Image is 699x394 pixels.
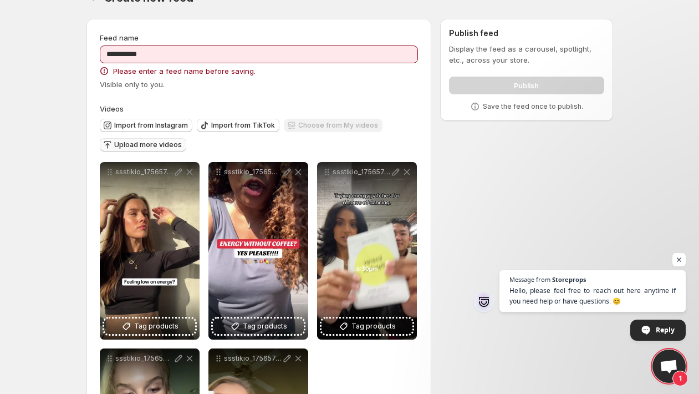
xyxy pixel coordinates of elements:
p: ssstikio_1756574545522 [115,168,173,176]
div: ssstikio_1756574636397Tag products [317,162,417,340]
button: Tag products [213,319,304,334]
button: Upload more videos [100,138,186,151]
span: Tag products [243,321,287,332]
span: Message from [509,276,550,282]
span: Import from Instagram [114,121,188,130]
p: ssstikio_1756574636397 [333,168,390,176]
span: Feed name [100,33,139,42]
p: ssstikio_1756575098258 [115,354,173,363]
p: ssstikio_1756574710161 [224,354,282,363]
span: Upload more videos [114,140,182,149]
span: Import from TikTok [211,121,275,130]
span: Visible only to you. [100,80,165,89]
span: Reply [656,320,675,340]
p: Save the feed once to publish. [483,102,583,111]
button: Tag products [104,319,195,334]
span: Storeprops [552,276,586,282]
h2: Publish feed [449,28,604,39]
span: Please enter a feed name before saving. [113,65,256,77]
span: Tag products [351,321,396,332]
div: ssstikio_1756575100675Tag products [208,162,308,340]
button: Tag products [322,319,412,334]
p: ssstikio_1756575100675 [224,168,282,176]
span: Videos [100,104,124,113]
a: Open chat [652,350,686,383]
span: Hello, please feel free to reach out here anytime if you need help or have questions. 😊 [509,285,676,306]
div: ssstikio_1756574545522Tag products [100,162,200,340]
button: Import from TikTok [197,119,279,132]
button: Import from Instagram [100,119,192,132]
p: Display the feed as a carousel, spotlight, etc., across your store. [449,43,604,65]
span: Tag products [134,321,178,332]
span: 1 [672,371,688,386]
